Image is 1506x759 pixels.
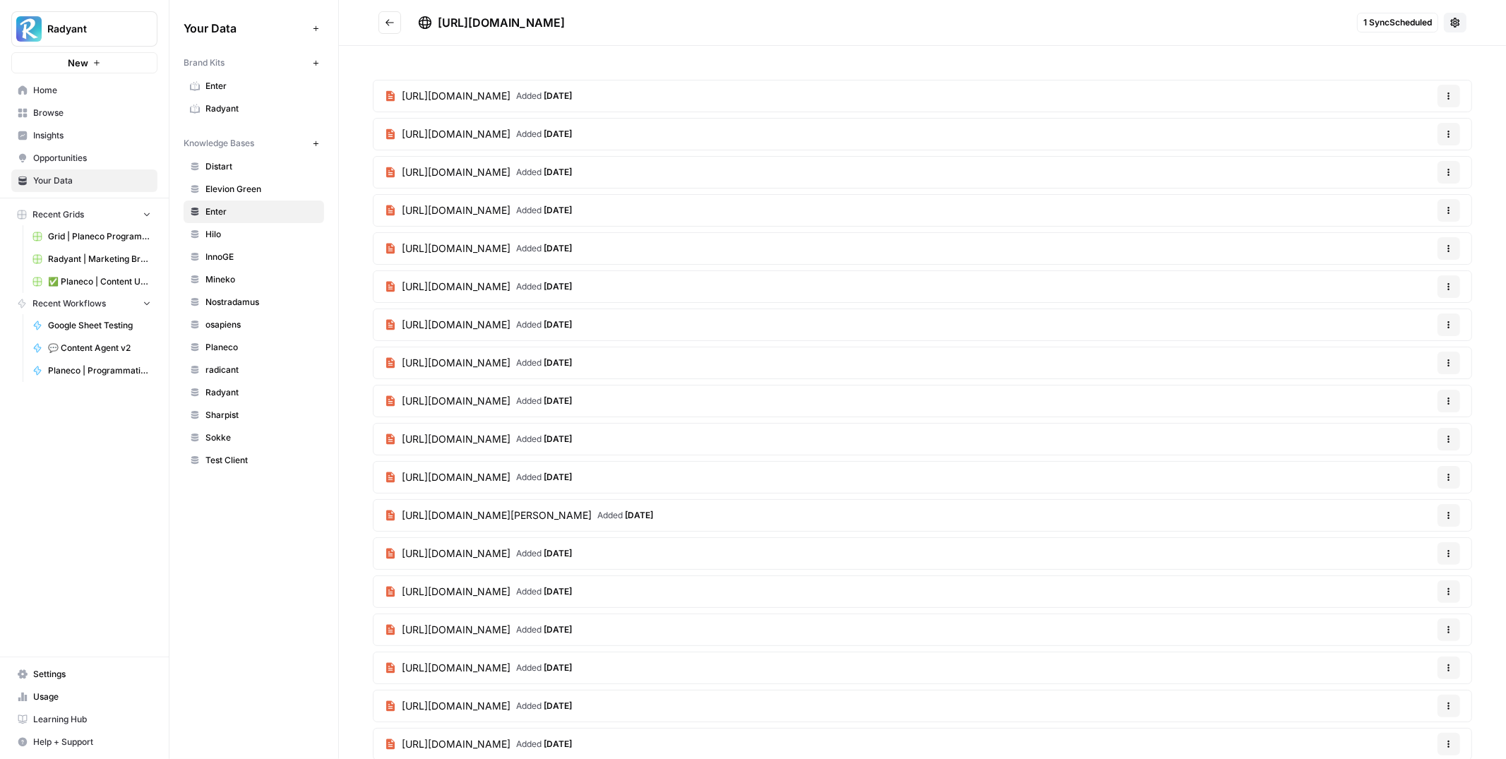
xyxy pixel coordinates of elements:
[373,614,583,645] a: [URL][DOMAIN_NAME]Added [DATE]
[33,107,151,119] span: Browse
[184,449,324,472] a: Test Client
[402,165,510,179] span: [URL][DOMAIN_NAME]
[184,313,324,336] a: osapiens
[373,576,583,607] a: [URL][DOMAIN_NAME]Added [DATE]
[373,386,583,417] a: [URL][DOMAIN_NAME]Added [DATE]
[378,11,401,34] button: Go back
[516,547,572,560] span: Added
[205,409,318,422] span: Sharpist
[544,434,572,444] span: [DATE]
[184,97,324,120] a: Radyant
[402,432,510,446] span: [URL][DOMAIN_NAME]
[597,509,653,522] span: Added
[402,546,510,561] span: [URL][DOMAIN_NAME]
[516,700,572,712] span: Added
[48,319,151,332] span: Google Sheet Testing
[11,124,157,147] a: Insights
[544,548,572,558] span: [DATE]
[544,243,572,253] span: [DATE]
[516,90,572,102] span: Added
[11,204,157,225] button: Recent Grids
[205,318,318,331] span: osapiens
[26,225,157,248] a: Grid | Planeco Programmatic Cluster
[544,90,572,101] span: [DATE]
[68,56,88,70] span: New
[11,663,157,686] a: Settings
[544,662,572,673] span: [DATE]
[373,691,583,722] a: [URL][DOMAIN_NAME]Added [DATE]
[402,737,510,751] span: [URL][DOMAIN_NAME]
[544,167,572,177] span: [DATE]
[402,203,510,217] span: [URL][DOMAIN_NAME]
[33,691,151,703] span: Usage
[373,195,583,226] a: [URL][DOMAIN_NAME]Added [DATE]
[544,586,572,597] span: [DATE]
[516,318,572,331] span: Added
[205,160,318,173] span: Distart
[516,471,572,484] span: Added
[544,472,572,482] span: [DATE]
[516,662,572,674] span: Added
[11,169,157,192] a: Your Data
[33,152,151,165] span: Opportunities
[373,119,583,150] a: [URL][DOMAIN_NAME]Added [DATE]
[402,470,510,484] span: [URL][DOMAIN_NAME]
[544,395,572,406] span: [DATE]
[184,201,324,223] a: Enter
[516,623,572,636] span: Added
[402,356,510,370] span: [URL][DOMAIN_NAME]
[205,296,318,309] span: Nostradamus
[33,129,151,142] span: Insights
[184,223,324,246] a: Hilo
[184,246,324,268] a: InnoGE
[516,166,572,179] span: Added
[516,128,572,141] span: Added
[402,585,510,599] span: [URL][DOMAIN_NAME]
[205,454,318,467] span: Test Client
[544,739,572,749] span: [DATE]
[516,585,572,598] span: Added
[205,273,318,286] span: Mineko
[33,174,151,187] span: Your Data
[33,668,151,681] span: Settings
[373,271,583,302] a: [URL][DOMAIN_NAME]Added [DATE]
[544,281,572,292] span: [DATE]
[205,431,318,444] span: Sokke
[184,426,324,449] a: Sokke
[48,342,151,354] span: 💬 Content Agent v2
[26,314,157,337] a: Google Sheet Testing
[32,208,84,221] span: Recent Grids
[205,102,318,115] span: Radyant
[402,394,510,408] span: [URL][DOMAIN_NAME]
[184,178,324,201] a: Elevion Green
[373,309,583,340] a: [URL][DOMAIN_NAME]Added [DATE]
[402,280,510,294] span: [URL][DOMAIN_NAME]
[33,713,151,726] span: Learning Hub
[205,386,318,399] span: Radyant
[205,228,318,241] span: Hilo
[48,230,151,243] span: Grid | Planeco Programmatic Cluster
[402,508,592,522] span: [URL][DOMAIN_NAME][PERSON_NAME]
[205,80,318,92] span: Enter
[373,80,583,112] a: [URL][DOMAIN_NAME]Added [DATE]
[373,347,583,378] a: [URL][DOMAIN_NAME]Added [DATE]
[205,183,318,196] span: Elevion Green
[373,157,583,188] a: [URL][DOMAIN_NAME]Added [DATE]
[402,89,510,103] span: [URL][DOMAIN_NAME]
[184,56,225,69] span: Brand Kits
[184,359,324,381] a: radicant
[373,538,583,569] a: [URL][DOMAIN_NAME]Added [DATE]
[544,357,572,368] span: [DATE]
[516,433,572,446] span: Added
[11,147,157,169] a: Opportunities
[26,270,157,293] a: ✅ Planeco | Content Update at Scale
[516,738,572,751] span: Added
[11,731,157,753] button: Help + Support
[48,275,151,288] span: ✅ Planeco | Content Update at Scale
[373,424,583,455] a: [URL][DOMAIN_NAME]Added [DATE]
[516,395,572,407] span: Added
[373,233,583,264] a: [URL][DOMAIN_NAME]Added [DATE]
[33,736,151,748] span: Help + Support
[402,241,510,256] span: [URL][DOMAIN_NAME]
[184,291,324,313] a: Nostradamus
